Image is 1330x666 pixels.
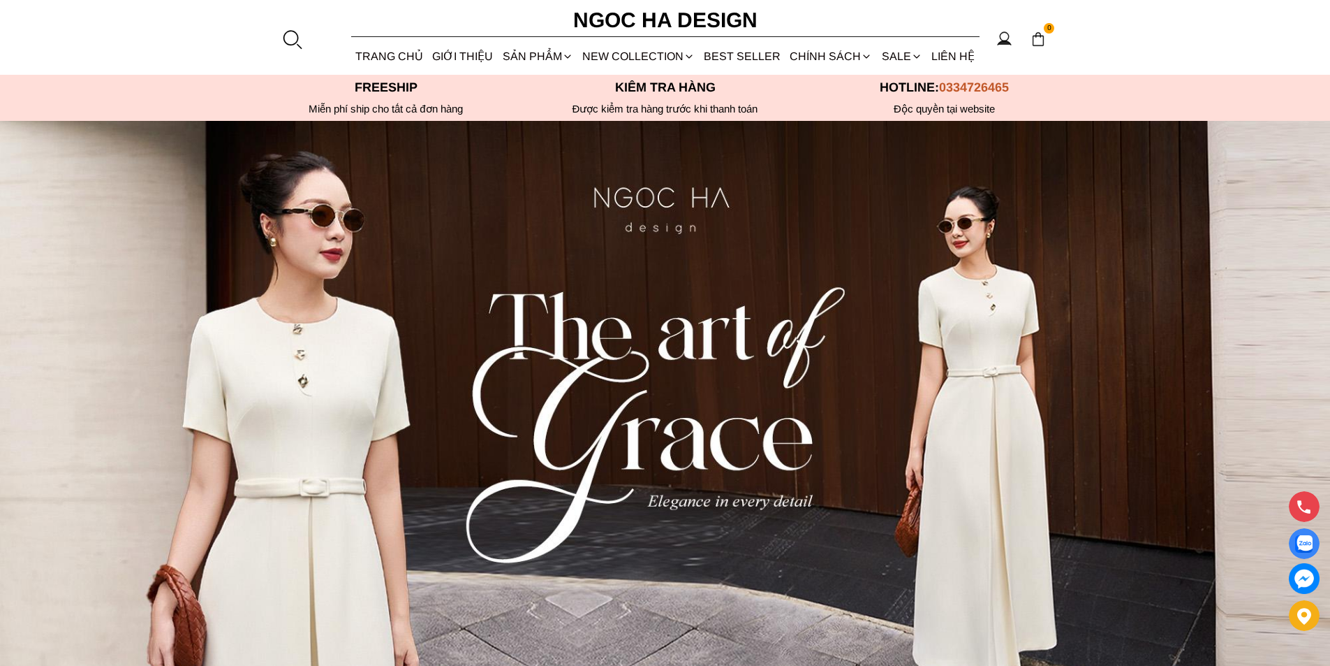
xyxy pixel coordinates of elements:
[805,103,1084,115] h6: Độc quyền tại website
[1289,528,1320,559] a: Display image
[1044,23,1055,34] span: 0
[615,80,716,94] font: Kiểm tra hàng
[700,38,785,75] a: BEST SELLER
[561,3,770,37] a: Ngoc Ha Design
[939,80,1009,94] span: 0334726465
[498,38,577,75] div: SẢN PHẨM
[526,103,805,115] p: Được kiểm tra hàng trước khi thanh toán
[351,38,428,75] a: TRANG CHỦ
[246,80,526,95] p: Freeship
[577,38,699,75] a: NEW COLLECTION
[246,103,526,115] div: Miễn phí ship cho tất cả đơn hàng
[785,38,877,75] div: Chính sách
[805,80,1084,95] p: Hotline:
[428,38,498,75] a: GIỚI THIỆU
[1030,31,1046,47] img: img-CART-ICON-ksit0nf1
[1295,535,1313,553] img: Display image
[1289,563,1320,594] a: messenger
[926,38,979,75] a: LIÊN HỆ
[877,38,926,75] a: SALE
